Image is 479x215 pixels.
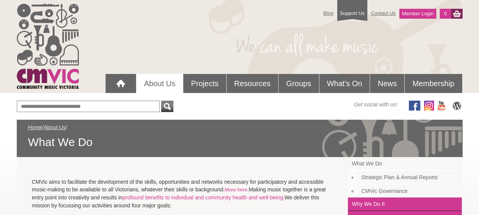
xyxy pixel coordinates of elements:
[357,171,462,185] a: Strategic Plan & Annual Reports
[225,187,247,193] a: More here
[319,74,370,93] a: What's On
[440,9,451,19] a: 0
[28,124,42,130] a: Home
[348,197,462,211] a: Why We Do It
[17,4,79,89] img: cmvic_logo.png
[354,101,397,108] span: Get social with us!
[44,124,66,130] a: About Us
[32,178,333,209] p: CMVic aims to facilitate the development of the skills, opportunities and networks necessary for ...
[370,74,404,93] a: News
[283,195,285,201] span: .
[123,194,283,201] a: profound benefits to individual and community health and well-being
[28,135,451,149] span: What We Do
[227,74,279,93] a: Resources
[136,74,183,93] a: About Us
[357,185,462,197] a: CMVic Governance
[405,74,462,93] a: Membership
[320,6,337,20] a: Blog
[451,101,463,111] img: CMVic Blog
[279,74,319,93] a: Groups
[183,74,226,93] a: Projects
[348,157,462,171] a: What We Do
[367,6,399,20] a: Contact Us
[399,9,436,19] a: Member Login
[247,187,249,193] span: .
[424,101,434,111] img: icon-instagram.png
[28,124,451,149] div: / /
